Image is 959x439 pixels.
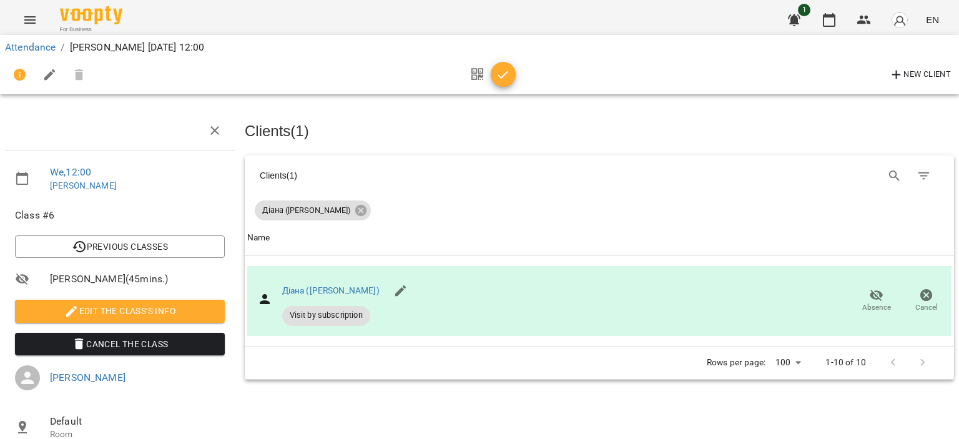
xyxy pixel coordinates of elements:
li: / [61,40,64,55]
a: [PERSON_NAME] [50,180,117,190]
img: Voopty Logo [60,6,122,24]
button: Filter [909,161,939,191]
a: Діана ([PERSON_NAME]) [282,285,380,295]
span: New Client [889,67,951,82]
span: [PERSON_NAME] ( 45 mins. ) [50,272,225,287]
span: Cancel [915,302,938,313]
button: Cancel [902,284,952,318]
span: Visit by subscription [282,310,370,321]
span: For Business [60,26,122,34]
a: Attendance [5,41,56,53]
span: Діана ([PERSON_NAME]) [255,205,358,216]
div: Діана ([PERSON_NAME]) [255,200,371,220]
nav: breadcrumb [5,40,954,55]
div: Clients ( 1 ) [260,169,588,182]
button: Cancel the class [15,333,225,355]
div: 100 [770,353,805,372]
a: [PERSON_NAME] [50,372,125,383]
button: Search [880,161,910,191]
button: Edit the class's Info [15,300,225,322]
div: Sort [247,230,270,245]
button: Absence [852,284,902,318]
p: Rows per page: [707,357,765,369]
button: Previous Classes [15,235,225,258]
div: Table Toolbar [245,155,954,195]
h3: Clients ( 1 ) [245,123,954,139]
span: Absence [862,302,891,313]
span: Class #6 [15,208,225,223]
span: EN [926,13,939,26]
button: EN [921,8,944,31]
span: 1 [798,4,810,16]
button: New Client [886,65,954,85]
p: 1-10 of 10 [825,357,865,369]
p: [PERSON_NAME] [DATE] 12:00 [70,40,205,55]
span: Default [50,414,225,429]
div: Name [247,230,270,245]
button: Menu [15,5,45,35]
span: Edit the class's Info [25,303,215,318]
span: Previous Classes [25,239,215,254]
span: Name [247,230,952,245]
a: We , 12:00 [50,166,91,178]
img: avatar_s.png [891,11,908,29]
span: Cancel the class [25,337,215,352]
